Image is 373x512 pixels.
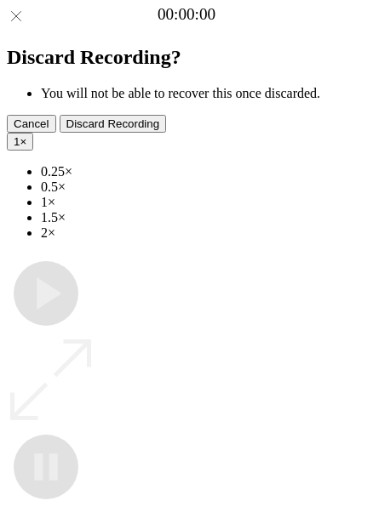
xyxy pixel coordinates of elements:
[41,195,366,210] li: 1×
[41,225,366,241] li: 2×
[41,86,366,101] li: You will not be able to recover this once discarded.
[41,164,366,179] li: 0.25×
[7,133,33,151] button: 1×
[41,210,366,225] li: 1.5×
[60,115,167,133] button: Discard Recording
[41,179,366,195] li: 0.5×
[7,115,56,133] button: Cancel
[158,5,215,24] a: 00:00:00
[14,135,20,148] span: 1
[7,46,366,69] h2: Discard Recording?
